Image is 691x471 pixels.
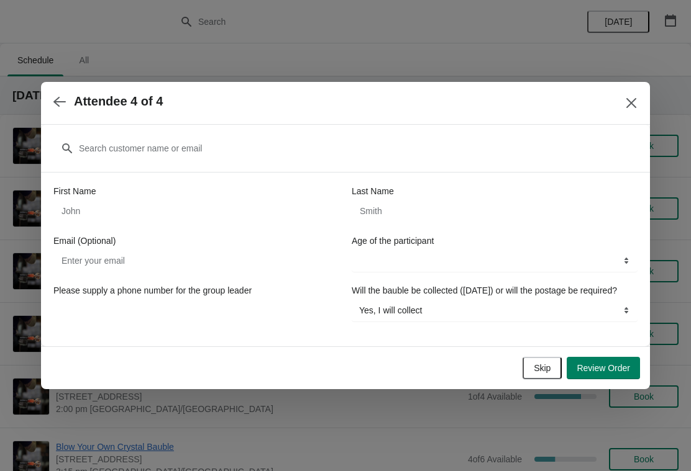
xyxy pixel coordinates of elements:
label: Please supply a phone number for the group leader [53,284,252,297]
label: Email (Optional) [53,235,116,247]
span: Review Order [577,363,630,373]
input: Search customer name or email [78,137,638,159]
button: Close [620,92,643,114]
label: Age of the participant [352,235,434,247]
input: Smith [352,200,638,222]
label: First Name [53,185,96,197]
label: Will the bauble be collected ([DATE]) or will the postage be required? [352,284,617,297]
span: Skip [534,363,551,373]
h2: Attendee 4 of 4 [74,94,163,109]
input: Enter your email [53,249,339,272]
button: Skip [523,357,562,379]
label: Last Name [352,185,394,197]
button: Review Order [567,357,640,379]
input: John [53,200,339,222]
